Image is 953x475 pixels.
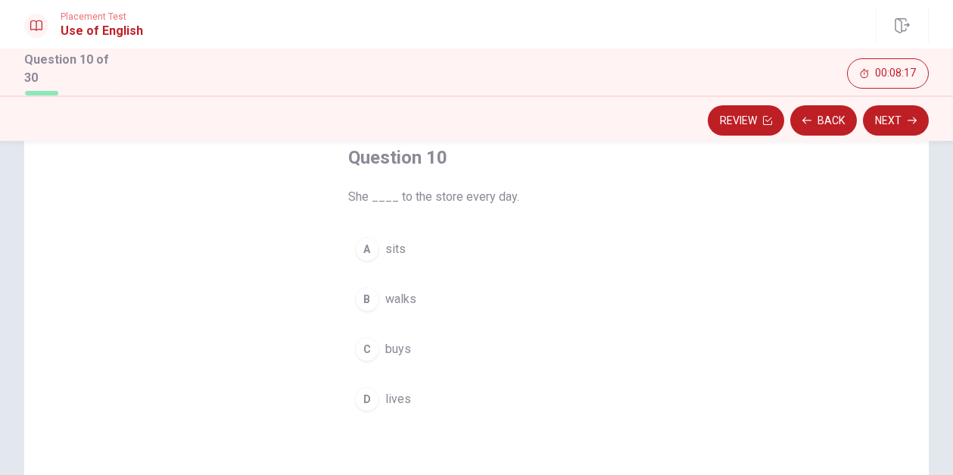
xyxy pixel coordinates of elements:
[385,340,411,358] span: buys
[355,337,379,361] div: C
[875,67,916,80] span: 00:08:17
[385,290,416,308] span: walks
[348,145,606,170] h4: Question 10
[863,105,929,136] button: Next
[355,387,379,411] div: D
[708,105,784,136] button: Review
[348,230,606,268] button: Asits
[348,280,606,318] button: Bwalks
[348,380,606,418] button: Dlives
[790,105,857,136] button: Back
[348,188,606,206] span: She ____ to the store every day.
[385,390,411,408] span: lives
[348,330,606,368] button: Cbuys
[24,51,121,87] h1: Question 10 of 30
[61,22,143,40] h1: Use of English
[355,237,379,261] div: A
[385,240,406,258] span: sits
[355,287,379,311] div: B
[61,11,143,22] span: Placement Test
[847,58,929,89] button: 00:08:17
